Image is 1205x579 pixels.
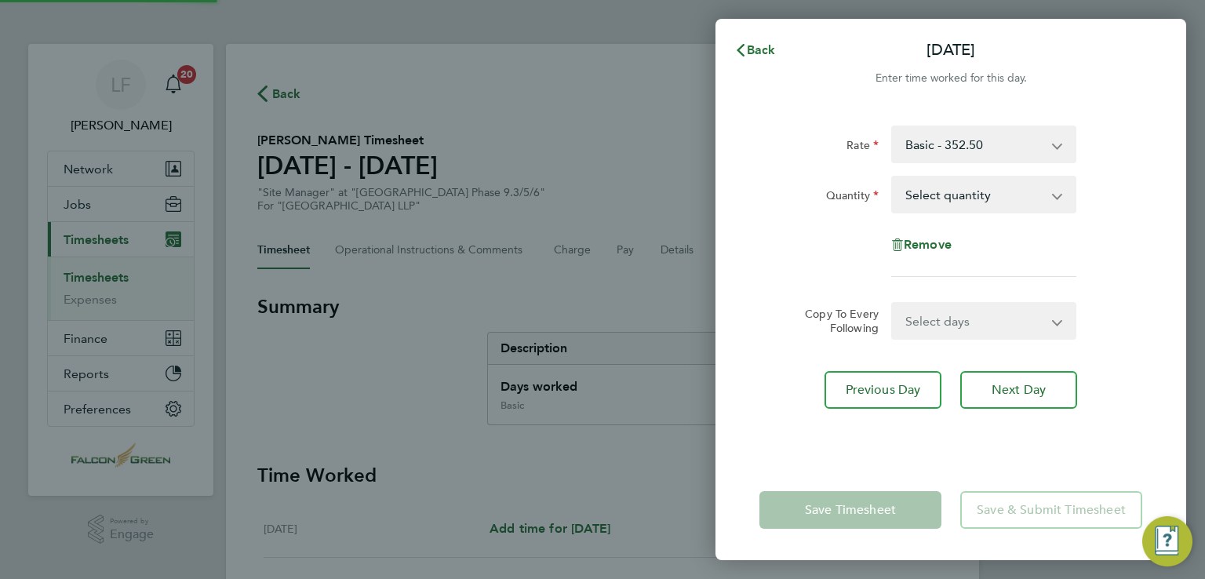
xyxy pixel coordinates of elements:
span: Remove [904,237,952,252]
span: Back [747,42,776,57]
button: Engage Resource Center [1142,516,1192,566]
label: Quantity [826,188,879,207]
button: Back [719,35,792,66]
button: Remove [891,239,952,251]
label: Copy To Every Following [792,307,879,335]
span: Previous Day [846,382,921,398]
p: [DATE] [927,39,975,61]
button: Next Day [960,371,1077,409]
label: Rate [846,138,879,157]
div: Enter time worked for this day. [715,69,1186,88]
button: Previous Day [825,371,941,409]
span: Next Day [992,382,1046,398]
